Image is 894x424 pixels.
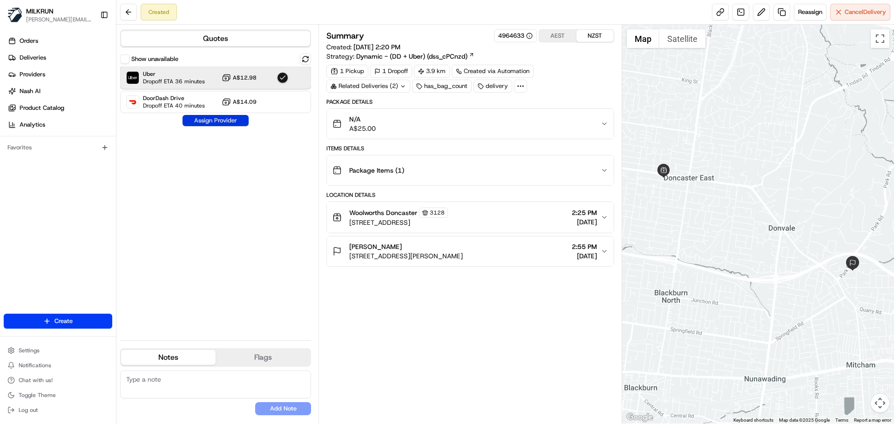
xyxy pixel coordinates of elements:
div: has_bag_count [412,80,472,93]
button: NZST [576,30,614,42]
button: Show street map [627,29,659,48]
span: [STREET_ADDRESS][PERSON_NAME] [349,251,463,261]
a: Open this area in Google Maps (opens a new window) [624,411,655,424]
span: Create [54,317,73,325]
button: Map camera controls [871,394,889,412]
button: MILKRUN [26,7,54,16]
span: [STREET_ADDRESS] [349,218,448,227]
button: Reassign [794,4,826,20]
span: Orders [20,37,38,45]
button: Settings [4,344,112,357]
button: Quotes [121,31,310,46]
a: Dynamic - (DD + Uber) (dss_cPCnzd) [356,52,474,61]
button: Chat with us! [4,374,112,387]
a: Product Catalog [4,101,116,115]
button: Notes [121,350,216,365]
span: Log out [19,406,38,414]
span: Package Items ( 1 ) [349,166,404,175]
span: Woolworths Doncaster [349,208,417,217]
img: Uber [127,72,139,84]
a: Created via Automation [452,65,534,78]
button: Create [4,314,112,329]
button: Assign Provider [183,115,249,126]
button: Show satellite imagery [659,29,705,48]
h3: Summary [326,32,364,40]
a: Providers [4,67,116,82]
button: Woolworths Doncaster3128[STREET_ADDRESS]2:25 PM[DATE] [327,202,613,233]
button: [PERSON_NAME][EMAIL_ADDRESS][DOMAIN_NAME] [26,16,93,23]
span: Dropoff ETA 36 minutes [143,78,205,85]
span: Providers [20,70,45,79]
div: delivery [474,80,512,93]
a: Orders [4,34,116,48]
div: Location Details [326,191,614,199]
button: A$12.98 [222,73,257,82]
span: [PERSON_NAME] [349,242,402,251]
button: Keyboard shortcuts [733,417,773,424]
span: A$12.98 [233,74,257,81]
div: Items Details [326,145,614,152]
div: 3.9 km [414,65,450,78]
span: Created: [326,42,400,52]
img: MILKRUN [7,7,22,22]
span: DoorDash Drive [143,94,205,102]
a: Report a map error [854,417,891,423]
span: Notifications [19,362,51,369]
span: Uber [143,70,205,78]
span: Deliveries [20,54,46,62]
div: Favorites [4,140,112,155]
span: 2:55 PM [572,242,597,251]
span: Dropoff ETA 40 minutes [143,102,205,109]
span: Map data ©2025 Google [779,417,830,423]
div: 1 Pickup [326,65,368,78]
span: Chat with us! [19,377,53,384]
a: Analytics [4,117,116,132]
div: Related Deliveries (2) [326,80,410,93]
span: [DATE] [572,251,597,261]
span: 3128 [430,209,445,216]
a: Deliveries [4,50,116,65]
span: Cancel Delivery [845,8,886,16]
span: Product Catalog [20,104,64,112]
span: A$25.00 [349,124,376,133]
button: Flags [216,350,310,365]
label: Show unavailable [131,55,178,63]
span: A$14.09 [233,98,257,106]
button: AEST [539,30,576,42]
button: MILKRUNMILKRUN[PERSON_NAME][EMAIL_ADDRESS][DOMAIN_NAME] [4,4,96,26]
span: Toggle Theme [19,391,56,399]
a: Terms (opens in new tab) [835,417,848,423]
span: Nash AI [20,87,41,95]
span: 2:25 PM [572,208,597,217]
button: 4964633 [498,32,533,40]
span: [DATE] 2:20 PM [353,43,400,51]
img: Google [624,411,655,424]
button: A$14.09 [222,97,257,107]
div: Package Details [326,98,614,106]
button: [PERSON_NAME][STREET_ADDRESS][PERSON_NAME]2:55 PM[DATE] [327,236,613,266]
span: Reassign [798,8,822,16]
button: Toggle fullscreen view [871,29,889,48]
button: Log out [4,404,112,417]
div: 1 Dropoff [370,65,412,78]
button: Toggle Theme [4,389,112,402]
button: Package Items (1) [327,155,613,185]
span: N/A [349,114,376,124]
button: CancelDelivery [830,4,890,20]
span: [DATE] [572,217,597,227]
span: Analytics [20,121,45,129]
div: Strategy: [326,52,474,61]
a: Nash AI [4,84,116,99]
button: Notifications [4,359,112,372]
img: DoorDash Drive [127,96,139,108]
span: Settings [19,347,40,354]
span: Dynamic - (DD + Uber) (dss_cPCnzd) [356,52,467,61]
button: N/AA$25.00 [327,109,613,139]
